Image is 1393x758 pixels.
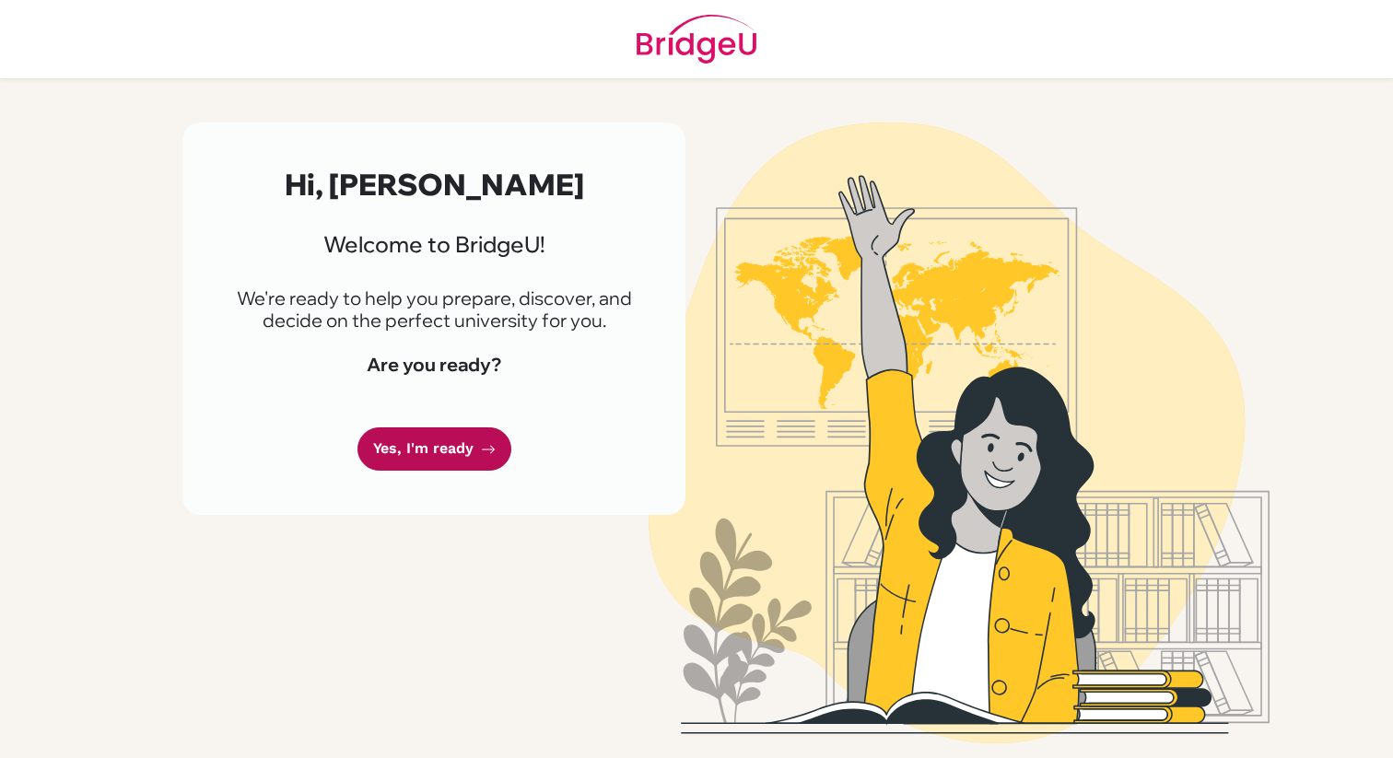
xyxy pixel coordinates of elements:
[227,287,641,332] p: We're ready to help you prepare, discover, and decide on the perfect university for you.
[357,427,511,471] a: Yes, I'm ready
[227,231,641,258] h3: Welcome to BridgeU!
[227,167,641,202] h2: Hi, [PERSON_NAME]
[227,354,641,376] h4: Are you ready?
